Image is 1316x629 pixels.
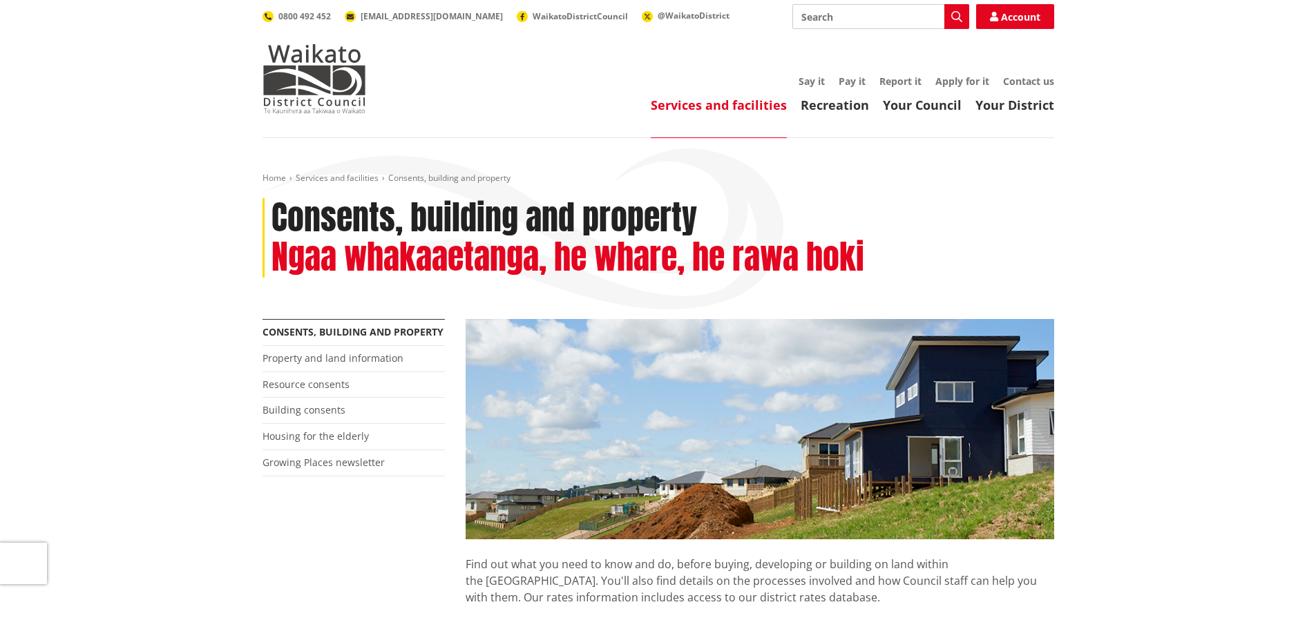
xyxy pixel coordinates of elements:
[278,10,331,22] span: 0800 492 452
[263,173,1054,184] nav: breadcrumb
[799,75,825,88] a: Say it
[1003,75,1054,88] a: Contact us
[801,97,869,113] a: Recreation
[658,10,729,21] span: @WaikatoDistrict
[263,351,403,365] a: Property and land information
[792,4,969,29] input: Search input
[263,10,331,22] a: 0800 492 452
[263,403,345,416] a: Building consents
[976,4,1054,29] a: Account
[271,198,697,238] h1: Consents, building and property
[263,378,350,391] a: Resource consents
[296,172,379,184] a: Services and facilities
[263,172,286,184] a: Home
[517,10,628,22] a: WaikatoDistrictCouncil
[263,44,366,113] img: Waikato District Council - Te Kaunihera aa Takiwaa o Waikato
[345,10,503,22] a: [EMAIL_ADDRESS][DOMAIN_NAME]
[263,456,385,469] a: Growing Places newsletter
[879,75,922,88] a: Report it
[975,97,1054,113] a: Your District
[271,238,864,278] h2: Ngaa whakaaetanga, he whare, he rawa hoki
[651,97,787,113] a: Services and facilities
[642,10,729,21] a: @WaikatoDistrict
[361,10,503,22] span: [EMAIL_ADDRESS][DOMAIN_NAME]
[263,325,444,338] a: Consents, building and property
[883,97,962,113] a: Your Council
[935,75,989,88] a: Apply for it
[533,10,628,22] span: WaikatoDistrictCouncil
[839,75,866,88] a: Pay it
[263,429,369,443] a: Housing for the elderly
[466,319,1054,540] img: Land-and-property-landscape
[466,539,1054,622] p: Find out what you need to know and do, before buying, developing or building on land within the [...
[388,172,511,184] span: Consents, building and property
